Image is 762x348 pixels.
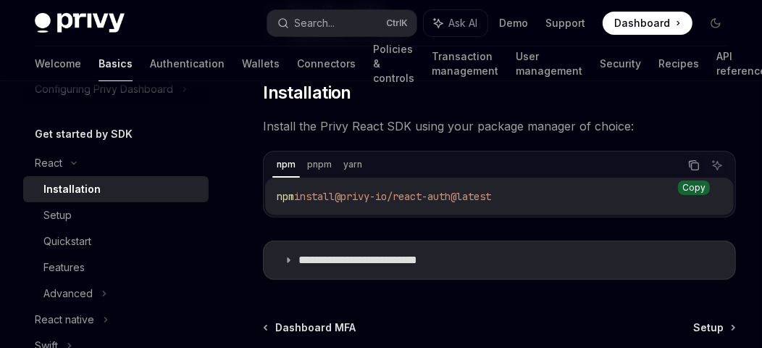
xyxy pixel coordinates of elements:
[35,13,125,33] img: dark logo
[684,156,703,175] button: Copy the contents from the code block
[150,46,225,81] a: Authentication
[499,16,528,30] a: Demo
[373,46,414,81] a: Policies & controls
[43,181,101,198] div: Installation
[295,14,335,32] div: Search...
[658,46,699,81] a: Recipes
[35,125,133,143] h5: Get started by SDK
[43,285,93,302] div: Advanced
[23,176,209,202] a: Installation
[614,16,670,30] span: Dashboard
[35,46,81,81] a: Welcome
[43,233,91,250] div: Quickstart
[516,46,582,81] a: User management
[448,16,477,30] span: Ask AI
[275,320,356,335] span: Dashboard MFA
[678,181,710,195] div: Copy
[43,207,72,224] div: Setup
[424,10,487,36] button: Ask AI
[263,116,736,136] span: Install the Privy React SDK using your package manager of choice:
[35,311,94,328] div: React native
[272,156,300,173] div: npm
[335,190,491,203] span: @privy-io/react-auth@latest
[603,12,692,35] a: Dashboard
[23,202,209,228] a: Setup
[708,156,727,175] button: Ask AI
[704,12,727,35] button: Toggle dark mode
[23,254,209,281] a: Features
[263,81,351,104] span: Installation
[294,190,335,203] span: install
[43,259,85,276] div: Features
[386,17,408,29] span: Ctrl K
[693,320,724,335] span: Setup
[432,46,498,81] a: Transaction management
[600,46,641,81] a: Security
[693,320,734,335] a: Setup
[99,46,133,81] a: Basics
[23,228,209,254] a: Quickstart
[277,190,294,203] span: npm
[545,16,585,30] a: Support
[242,46,280,81] a: Wallets
[264,320,356,335] a: Dashboard MFA
[35,154,62,172] div: React
[303,156,336,173] div: pnpm
[267,10,417,36] button: Search...CtrlK
[339,156,367,173] div: yarn
[297,46,356,81] a: Connectors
